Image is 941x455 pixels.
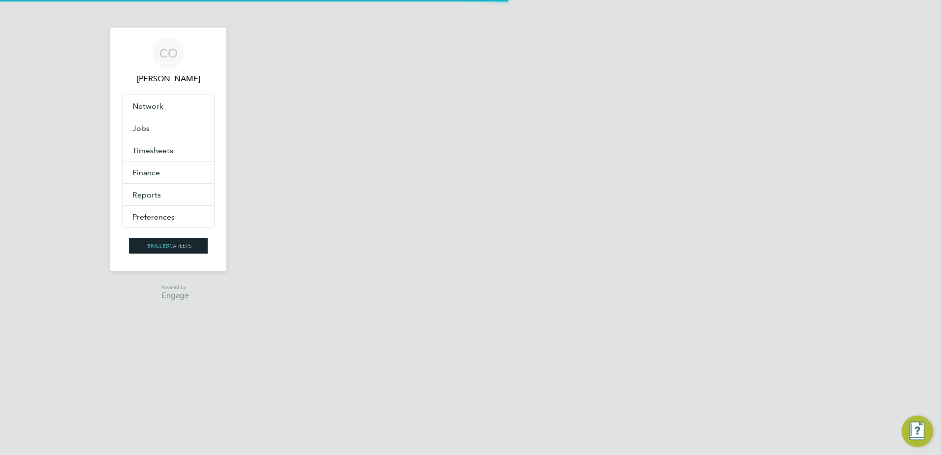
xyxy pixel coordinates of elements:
[159,47,178,60] span: CO
[123,206,214,227] button: Preferences
[110,28,226,271] nav: Main navigation
[122,37,215,85] a: CO[PERSON_NAME]
[132,124,150,133] span: Jobs
[123,139,214,161] button: Timesheets
[122,238,215,254] a: Go to home page
[132,168,160,177] span: Finance
[902,416,933,447] button: Engage Resource Center
[132,101,163,111] span: Network
[161,292,189,300] span: Engage
[123,95,214,117] button: Network
[123,117,214,139] button: Jobs
[129,238,208,254] img: skilledcareers-logo-retina.png
[123,184,214,205] button: Reports
[148,283,189,299] a: Powered byEngage
[161,283,189,292] span: Powered by
[132,146,173,155] span: Timesheets
[123,162,214,183] button: Finance
[132,190,161,199] span: Reports
[122,73,215,85] span: Craig O'Donovan
[132,212,175,222] span: Preferences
